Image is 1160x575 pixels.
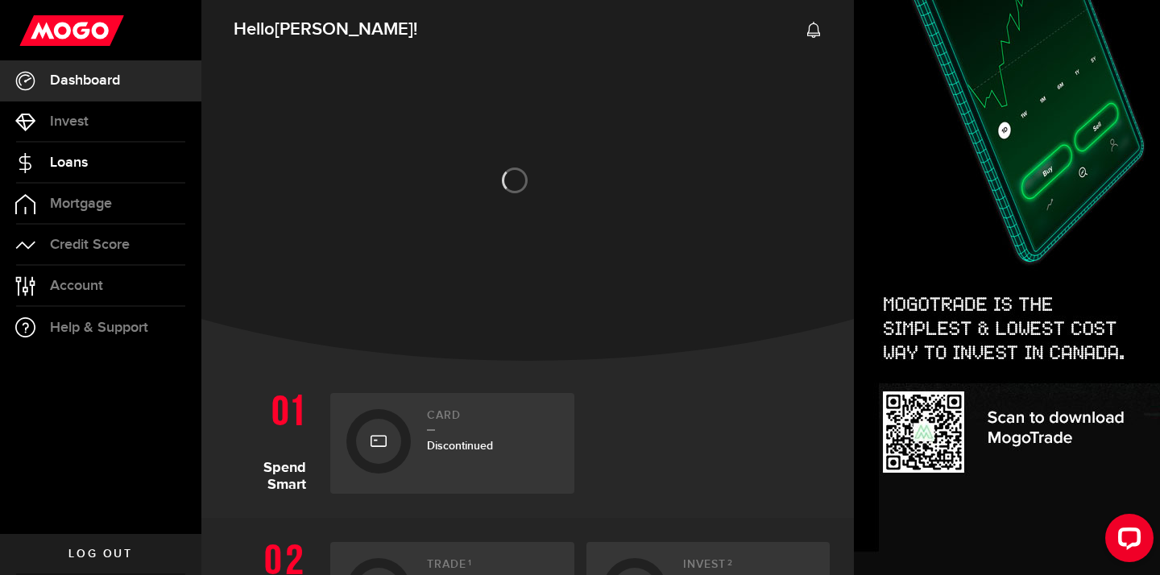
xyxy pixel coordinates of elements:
span: Hello ! [234,13,417,47]
sup: 2 [727,558,733,568]
sup: 1 [468,558,472,568]
span: Credit Score [50,238,130,252]
span: Account [50,279,103,293]
span: Mortgage [50,196,112,211]
iframe: LiveChat chat widget [1092,507,1160,575]
span: Discontinued [427,439,493,453]
span: Help & Support [50,321,148,335]
h1: Spend Smart [226,385,318,494]
span: [PERSON_NAME] [275,19,413,40]
span: Invest [50,114,89,129]
h2: Card [427,409,558,431]
a: CardDiscontinued [330,393,574,494]
span: Log out [68,548,132,560]
span: Dashboard [50,73,120,88]
span: Loans [50,155,88,170]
